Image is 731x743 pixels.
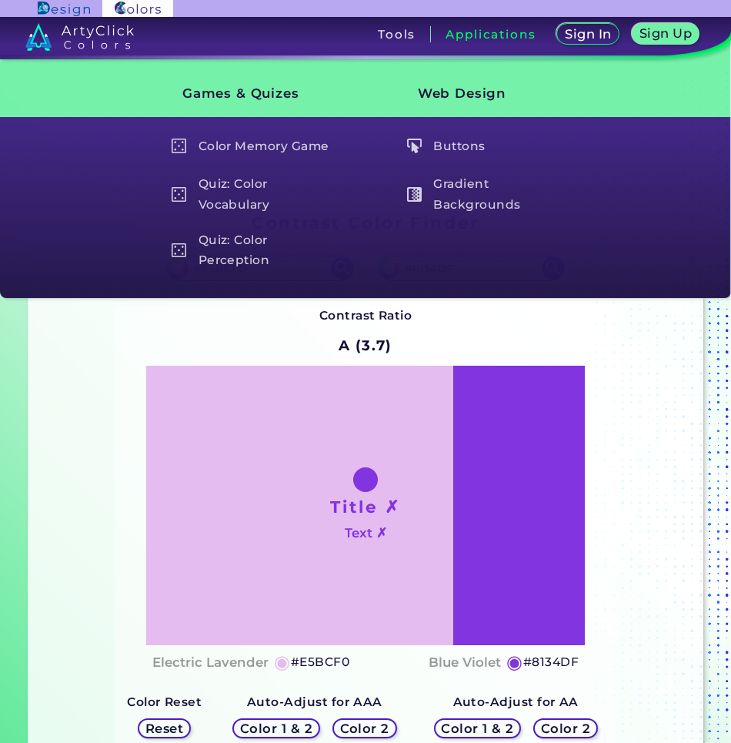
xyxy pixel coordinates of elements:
img: icon_game_white.svg [172,187,186,202]
h3: Games & Quizes [156,68,339,119]
h5: Color 1 & 2 [445,723,510,735]
h5: Color 1 & 2 [244,723,309,735]
h5: ◉ [274,653,291,671]
h5: ◉ [506,653,523,671]
strong: Contrast Ratio [319,308,412,323]
h3: Web Design [392,68,575,119]
strong: Auto-Adjust for AAA [247,694,382,709]
strong: Auto-Adjust for AA [453,694,579,709]
h5: #E5BCF0 [291,652,349,672]
h5: Reset [147,723,182,735]
img: logo_artyclick_colors_white.svg [25,23,134,51]
strong: Color Reset [127,694,202,709]
h5: Color 2 [342,723,387,735]
img: icon_game_white.svg [172,139,186,153]
img: icon_gradient_white.svg [407,187,422,202]
h4: Blue Violet [429,651,501,674]
a: Sign Up [635,25,696,44]
h4: Text ✗ [345,522,387,544]
img: ArtyClick Design logo [38,2,89,16]
h5: Sign Up [642,28,689,39]
a: Gradient Backgrounds [400,172,579,216]
a: Color Memory Game [165,132,344,161]
h4: Electric Lavender [152,651,269,674]
h2: A (3.7) [332,329,399,363]
a: Sign In [560,25,616,44]
img: icon_click_button_white.svg [407,139,422,153]
a: Quiz: Color Perception [165,229,344,273]
img: icon_game_white.svg [172,243,186,258]
h5: Color 2 [543,723,588,735]
a: Buttons [400,132,579,161]
h1: Title ✗ [330,495,401,518]
h3: Tools [378,28,416,40]
h5: Sign In [567,28,609,40]
h5: #8134DF [523,652,579,672]
h3: Applications [446,28,536,40]
a: Quiz: Color Vocabulary [165,172,344,216]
